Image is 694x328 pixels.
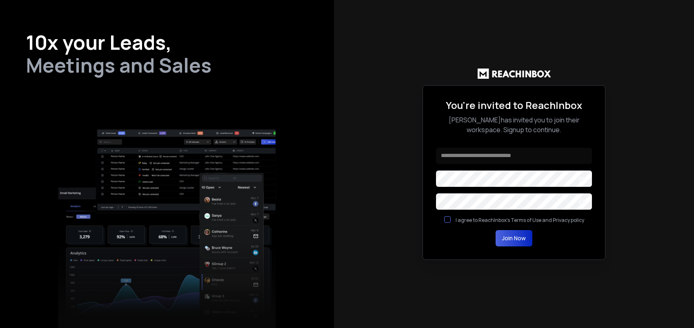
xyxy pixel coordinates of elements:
h2: You're invited to ReachInbox [436,99,592,112]
label: I agree to ReachInbox's Terms of Use and Privacy policy [456,217,584,224]
p: [PERSON_NAME] has invited you to join their workspace. Signup to continue. [436,115,592,135]
button: Join Now [496,230,532,246]
h2: Meetings and Sales [26,55,308,75]
h1: 10x your Leads, [26,33,308,52]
